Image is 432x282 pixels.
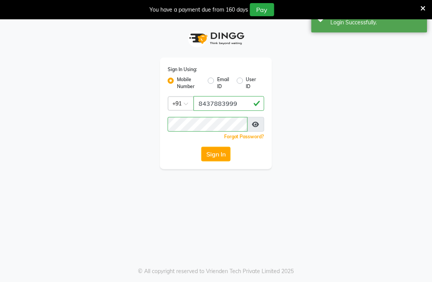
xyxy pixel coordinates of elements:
label: User ID [246,76,258,90]
div: Login Successfully. [331,19,422,27]
input: Username [168,117,248,132]
label: Email ID [217,76,230,90]
img: logo1.svg [185,27,247,50]
input: Username [194,96,264,111]
button: Pay [250,3,274,16]
div: You have a payment due from 160 days [150,6,248,14]
label: Mobile Number [177,76,202,90]
label: Sign In Using: [168,66,197,73]
button: Sign In [201,147,231,161]
a: Forgot Password? [224,134,264,139]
